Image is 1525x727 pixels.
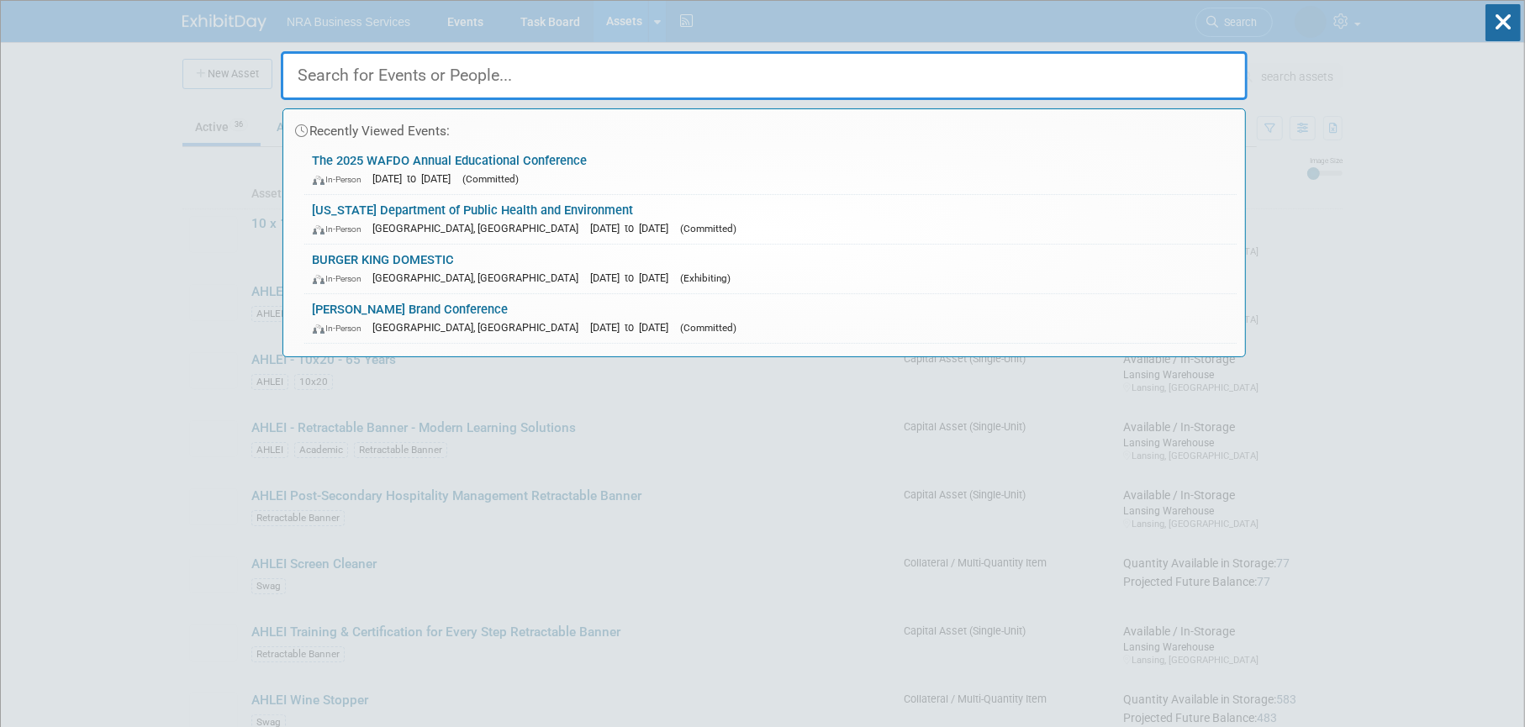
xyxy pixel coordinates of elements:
[681,322,737,334] span: (Committed)
[304,294,1237,343] a: [PERSON_NAME] Brand Conference In-Person [GEOGRAPHIC_DATA], [GEOGRAPHIC_DATA] [DATE] to [DATE] (C...
[681,272,731,284] span: (Exhibiting)
[313,273,370,284] span: In-Person
[591,222,678,234] span: [DATE] to [DATE]
[304,195,1237,244] a: [US_STATE] Department of Public Health and Environment In-Person [GEOGRAPHIC_DATA], [GEOGRAPHIC_D...
[373,321,588,334] span: [GEOGRAPHIC_DATA], [GEOGRAPHIC_DATA]
[373,172,460,185] span: [DATE] to [DATE]
[463,173,520,185] span: (Committed)
[591,321,678,334] span: [DATE] to [DATE]
[681,223,737,234] span: (Committed)
[313,174,370,185] span: In-Person
[304,245,1237,293] a: BURGER KING DOMESTIC In-Person [GEOGRAPHIC_DATA], [GEOGRAPHIC_DATA] [DATE] to [DATE] (Exhibiting)
[373,222,588,234] span: [GEOGRAPHIC_DATA], [GEOGRAPHIC_DATA]
[313,224,370,234] span: In-Person
[292,109,1237,145] div: Recently Viewed Events:
[373,271,588,284] span: [GEOGRAPHIC_DATA], [GEOGRAPHIC_DATA]
[591,271,678,284] span: [DATE] to [DATE]
[313,323,370,334] span: In-Person
[304,145,1237,194] a: The 2025 WAFDO Annual Educational Conference In-Person [DATE] to [DATE] (Committed)
[281,51,1248,100] input: Search for Events or People...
